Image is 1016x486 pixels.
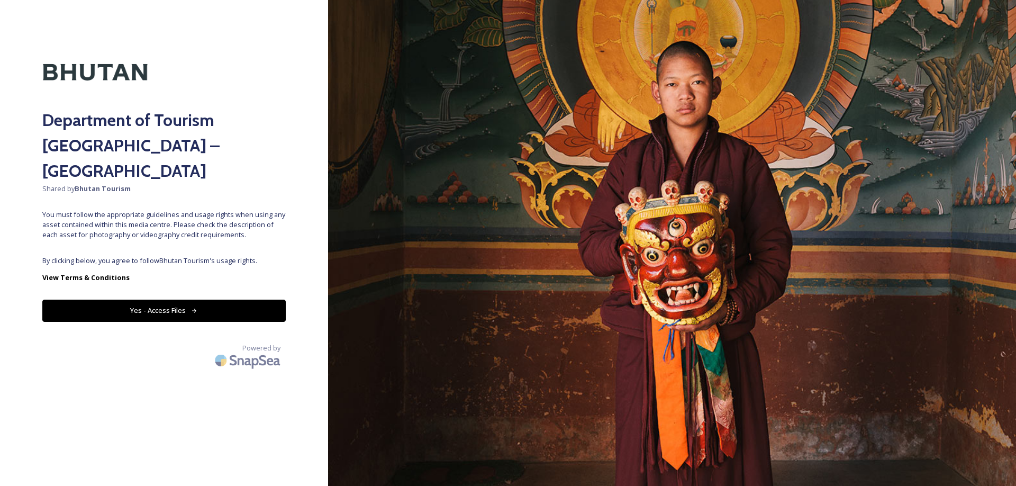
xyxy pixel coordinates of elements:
h2: Department of Tourism [GEOGRAPHIC_DATA] – [GEOGRAPHIC_DATA] [42,107,286,184]
span: By clicking below, you agree to follow Bhutan Tourism 's usage rights. [42,256,286,266]
span: You must follow the appropriate guidelines and usage rights when using any asset contained within... [42,210,286,240]
button: Yes - Access Files [42,300,286,321]
img: Kingdom-of-Bhutan-Logo.png [42,42,148,102]
img: SnapSea Logo [212,348,286,373]
a: View Terms & Conditions [42,271,286,284]
strong: Bhutan Tourism [75,184,131,193]
strong: View Terms & Conditions [42,273,130,282]
span: Shared by [42,184,286,194]
span: Powered by [242,343,280,353]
